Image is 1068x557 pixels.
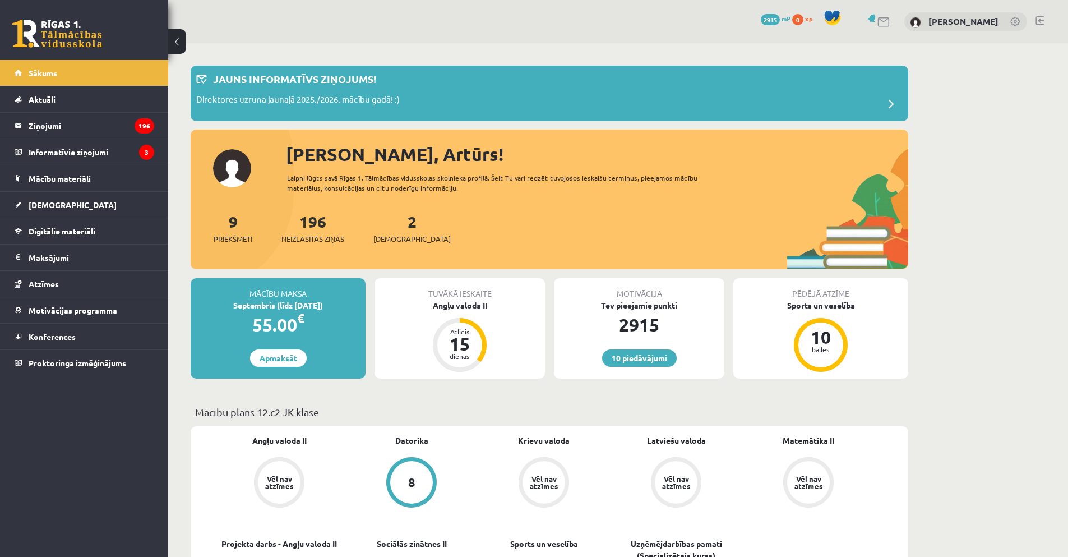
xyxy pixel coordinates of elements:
a: Jauns informatīvs ziņojums! Direktores uzruna jaunajā 2025./2026. mācību gadā! :) [196,71,903,116]
div: [PERSON_NAME], Artūrs! [286,141,908,168]
div: Septembris (līdz [DATE]) [191,300,366,311]
a: Vēl nav atzīmes [742,457,875,510]
a: Informatīvie ziņojumi3 [15,139,154,165]
a: Ziņojumi196 [15,113,154,139]
div: Vēl nav atzīmes [793,475,824,490]
legend: Ziņojumi [29,113,154,139]
div: Atlicis [443,328,477,335]
span: Sākums [29,68,57,78]
a: Apmaksāt [250,349,307,367]
a: Angļu valoda II [252,435,307,446]
a: [PERSON_NAME] [928,16,998,27]
a: Angļu valoda II Atlicis 15 dienas [375,300,545,374]
span: 0 [792,14,803,25]
span: 2915 [761,14,780,25]
a: Sociālās zinātnes II [377,538,447,550]
span: Priekšmeti [214,233,252,245]
a: Matemātika II [783,435,834,446]
a: Datorika [395,435,428,446]
a: Aktuāli [15,86,154,112]
span: Atzīmes [29,279,59,289]
a: 2915 mP [761,14,790,23]
a: Vēl nav atzīmes [213,457,345,510]
div: 8 [408,476,415,489]
span: € [297,310,304,326]
a: Digitālie materiāli [15,218,154,244]
span: mP [782,14,790,23]
p: Jauns informatīvs ziņojums! [213,71,376,86]
legend: Informatīvie ziņojumi [29,139,154,165]
a: Latviešu valoda [647,435,706,446]
span: Konferences [29,332,76,342]
div: Laipni lūgts savā Rīgas 1. Tālmācības vidusskolas skolnieka profilā. Šeit Tu vari redzēt tuvojošo... [287,173,718,193]
a: Krievu valoda [518,435,570,446]
span: [DEMOGRAPHIC_DATA] [29,200,117,210]
div: Angļu valoda II [375,300,545,311]
a: 8 [345,457,478,510]
span: [DEMOGRAPHIC_DATA] [373,233,451,245]
a: 9Priekšmeti [214,211,252,245]
div: dienas [443,353,477,360]
span: Neizlasītās ziņas [281,233,344,245]
a: Sākums [15,60,154,86]
span: Motivācijas programma [29,305,117,315]
a: 2[DEMOGRAPHIC_DATA] [373,211,451,245]
div: Vēl nav atzīmes [263,475,295,490]
div: 15 [443,335,477,353]
div: 10 [804,328,838,346]
a: 10 piedāvājumi [602,349,677,367]
a: Proktoringa izmēģinājums [15,350,154,376]
legend: Maksājumi [29,245,154,270]
a: 0 xp [792,14,818,23]
a: Atzīmes [15,271,154,297]
a: Rīgas 1. Tālmācības vidusskola [12,20,102,48]
span: Mācību materiāli [29,173,91,183]
div: balles [804,346,838,353]
div: Vēl nav atzīmes [528,475,560,490]
a: 196Neizlasītās ziņas [281,211,344,245]
a: Mācību materiāli [15,165,154,191]
a: Projekta darbs - Angļu valoda II [221,538,337,550]
a: [DEMOGRAPHIC_DATA] [15,192,154,218]
a: Vēl nav atzīmes [478,457,610,510]
div: Mācību maksa [191,278,366,300]
p: Mācību plāns 12.c2 JK klase [195,404,904,420]
div: Pēdējā atzīme [733,278,908,300]
p: Direktores uzruna jaunajā 2025./2026. mācību gadā! :) [196,93,400,109]
a: Vēl nav atzīmes [610,457,742,510]
a: Motivācijas programma [15,297,154,323]
a: Maksājumi [15,245,154,270]
div: Vēl nav atzīmes [660,475,692,490]
div: 55.00 [191,311,366,338]
span: Proktoringa izmēģinājums [29,358,126,368]
a: Sports un veselība 10 balles [733,300,908,374]
i: 3 [139,145,154,160]
div: Sports un veselība [733,300,908,311]
i: 196 [135,118,154,134]
div: 2915 [554,311,724,338]
div: Motivācija [554,278,724,300]
span: Digitālie materiāli [29,226,95,236]
a: Sports un veselība [510,538,578,550]
span: xp [805,14,812,23]
div: Tuvākā ieskaite [375,278,545,300]
a: Konferences [15,324,154,349]
div: Tev pieejamie punkti [554,300,724,311]
img: Artūrs Veģeris [910,17,921,28]
span: Aktuāli [29,94,56,104]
